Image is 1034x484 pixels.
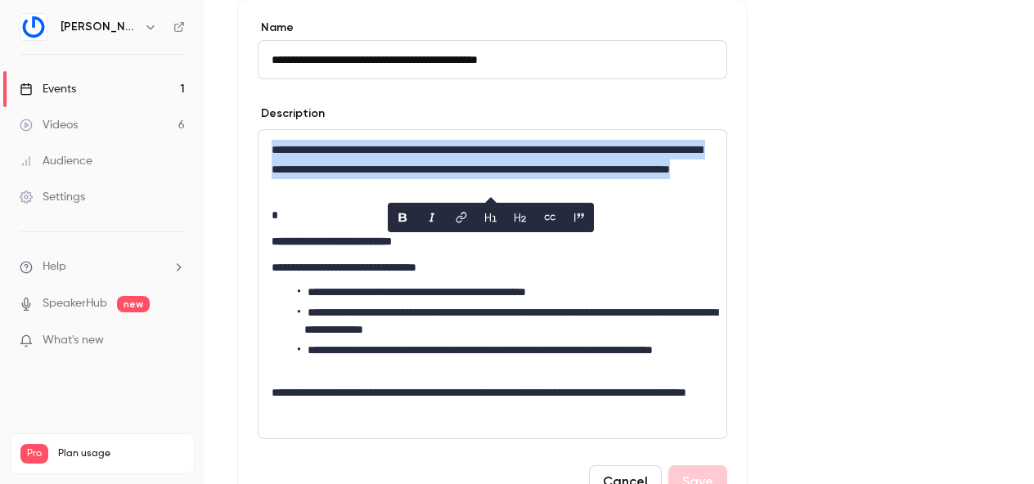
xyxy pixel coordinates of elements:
label: Name [258,20,727,36]
div: editor [258,130,726,438]
button: bold [389,204,416,231]
span: new [117,296,150,312]
button: blockquote [566,204,592,231]
li: help-dropdown-opener [20,258,185,276]
section: description [258,129,727,439]
span: Pro [20,444,48,464]
a: SpeakerHub [43,295,107,312]
span: What's new [43,332,104,349]
div: Settings [20,189,85,205]
label: Description [258,105,325,122]
img: Gino LegalTech [20,14,47,40]
div: Audience [20,153,92,169]
button: italic [419,204,445,231]
div: Events [20,81,76,97]
span: Plan usage [58,447,184,460]
h6: [PERSON_NAME] [61,19,137,35]
div: Videos [20,117,78,133]
span: Help [43,258,66,276]
button: link [448,204,474,231]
